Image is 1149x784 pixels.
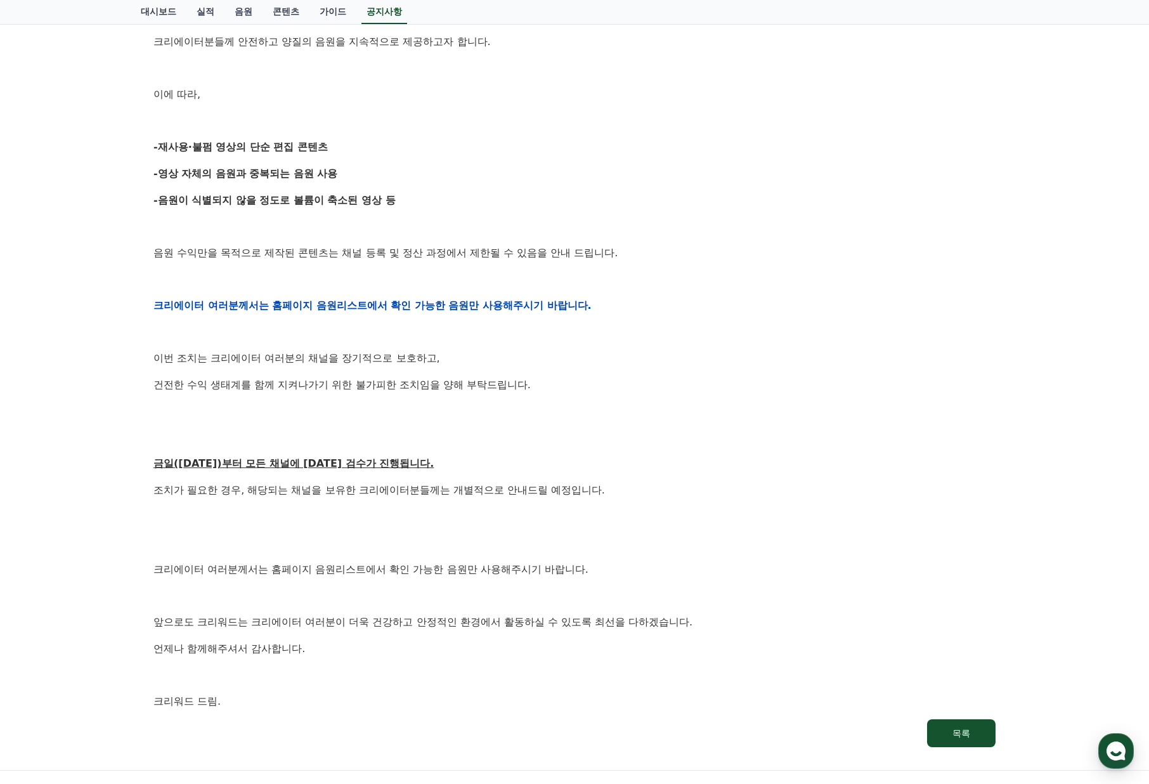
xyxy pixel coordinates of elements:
[196,421,211,431] span: 설정
[116,422,131,432] span: 대화
[153,719,996,747] a: 목록
[952,727,970,740] div: 목록
[153,141,328,153] strong: -재사용·불펌 영상의 단순 편집 콘텐츠
[153,561,996,578] p: 크리에이터 여러분께서는 홈페이지 음원리스트에서 확인 가능한 음원만 사용해주시기 바랍니다.
[153,693,996,710] p: 크리워드 드림.
[153,194,396,206] strong: -음원이 식별되지 않을 정도로 볼륨이 축소된 영상 등
[4,402,84,434] a: 홈
[153,299,592,311] strong: 크리에이터 여러분께서는 홈페이지 음원리스트에서 확인 가능한 음원만 사용해주시기 바랍니다.
[164,402,243,434] a: 설정
[153,641,996,657] p: 언제나 함께해주셔서 감사합니다.
[153,457,434,469] u: 금일([DATE])부터 모든 채널에 [DATE] 검수가 진행됩니다.
[40,421,48,431] span: 홈
[927,719,996,747] button: 목록
[153,86,996,103] p: 이에 따라,
[84,402,164,434] a: 대화
[153,377,996,393] p: 건전한 수익 생태계를 함께 지켜나가기 위한 불가피한 조치임을 양해 부탁드립니다.
[153,245,996,261] p: 음원 수익만을 목적으로 제작된 콘텐츠는 채널 등록 및 정산 과정에서 제한될 수 있음을 안내 드립니다.
[153,167,338,180] strong: -영상 자체의 음원과 중복되는 음원 사용
[153,482,996,499] p: 조치가 필요한 경우, 해당되는 채널을 보유한 크리에이터분들께는 개별적으로 안내드릴 예정입니다.
[153,34,996,50] p: 크리에이터분들께 안전하고 양질의 음원을 지속적으로 제공하고자 합니다.
[153,350,996,367] p: 이번 조치는 크리에이터 여러분의 채널을 장기적으로 보호하고,
[153,614,996,630] p: 앞으로도 크리워드는 크리에이터 여러분이 더욱 건강하고 안정적인 환경에서 활동하실 수 있도록 최선을 다하겠습니다.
